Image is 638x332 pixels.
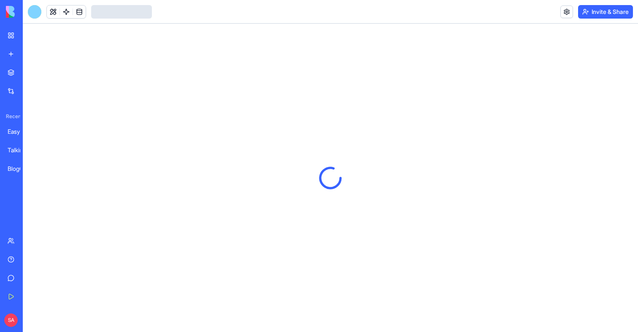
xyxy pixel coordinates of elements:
a: BlogCraft AI Pro [3,160,36,177]
span: SA [4,313,18,327]
div: Easy Cook Recipe Manager [8,127,31,136]
button: Invite & Share [578,5,633,19]
a: Easy Cook Recipe Manager [3,123,36,140]
img: logo [6,6,58,18]
div: BlogCraft AI Pro [8,165,31,173]
span: Recent [3,113,20,120]
div: Talking To Do [8,146,31,154]
a: Talking To Do [3,142,36,159]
